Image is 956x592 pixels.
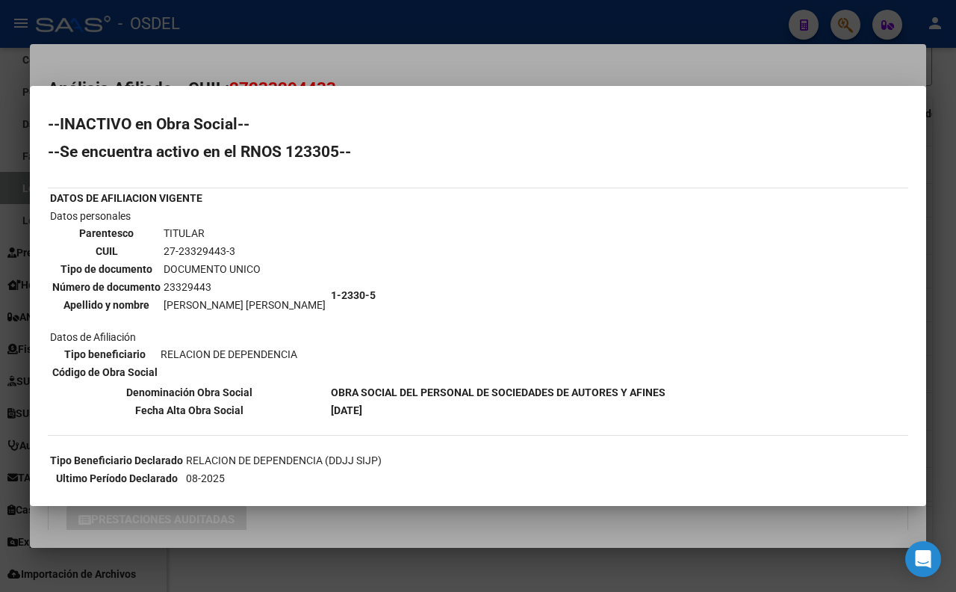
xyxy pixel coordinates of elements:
[52,364,158,380] th: Código de Obra Social
[52,225,161,241] th: Parentesco
[331,386,665,398] b: OBRA SOCIAL DEL PERSONAL DE SOCIEDADES DE AUTORES Y AFINES
[163,261,326,277] td: DOCUMENTO UNICO
[49,402,329,419] th: Fecha Alta Obra Social
[49,452,184,469] th: Tipo Beneficiario Declarado
[331,289,376,301] b: 1-2330-5
[50,192,202,204] b: DATOS DE AFILIACION VIGENTE
[52,279,161,295] th: Número de documento
[160,346,298,363] td: RELACION DE DEPENDENCIA
[185,470,382,487] td: 08-2025
[52,261,161,277] th: Tipo de documento
[52,346,158,363] th: Tipo beneficiario
[331,404,362,416] b: [DATE]
[905,541,941,577] div: Open Intercom Messenger
[48,144,908,159] h2: --Se encuentra activo en el RNOS 123305--
[163,243,326,259] td: 27-23329443-3
[185,452,382,469] td: RELACION DE DEPENDENCIA (DDJJ SIJP)
[52,297,161,313] th: Apellido y nombre
[49,208,329,383] td: Datos personales Datos de Afiliación
[48,117,908,132] h2: --INACTIVO en Obra Social--
[163,225,326,241] td: TITULAR
[52,243,161,259] th: CUIL
[163,297,326,313] td: [PERSON_NAME] [PERSON_NAME]
[163,279,326,295] td: 23329443
[49,384,329,401] th: Denominación Obra Social
[49,470,184,487] th: Ultimo Período Declarado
